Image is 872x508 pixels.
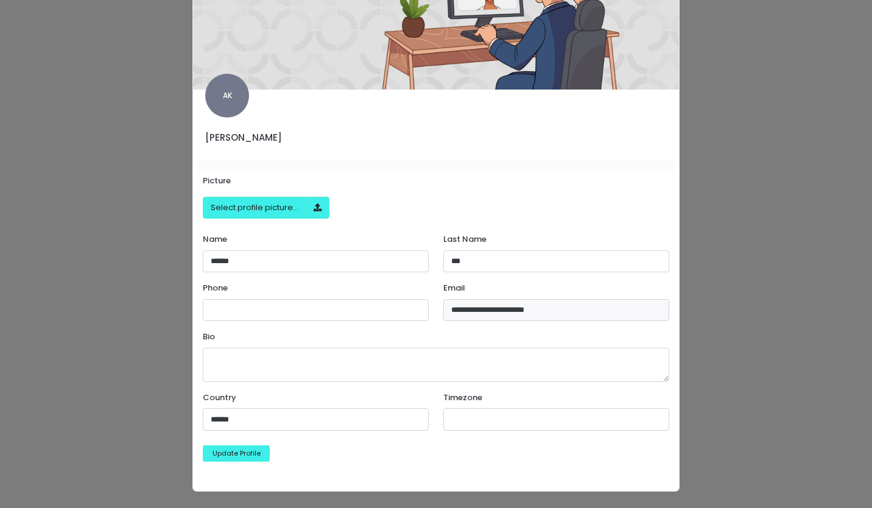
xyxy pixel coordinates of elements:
[203,331,215,343] label: Bio
[306,197,329,219] button: File
[203,392,236,404] label: Country
[203,282,228,294] label: Phone
[203,175,231,187] label: Picture
[203,197,306,219] button: File
[203,197,329,219] div: File
[205,132,350,143] h5: [PERSON_NAME]
[443,392,482,404] label: Timezone
[203,233,227,245] label: Name
[203,445,270,462] button: Update Profile
[443,282,465,294] label: Email
[443,233,487,245] label: Last Name
[205,74,249,118] span: AK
